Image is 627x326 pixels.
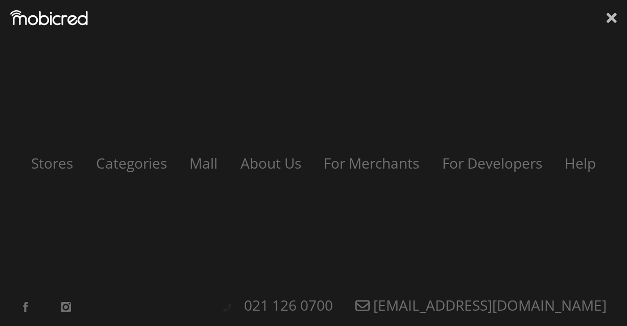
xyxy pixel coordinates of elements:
[234,295,343,315] a: 021 126 0700
[431,153,552,173] a: For Developers
[230,153,311,173] a: About Us
[86,153,177,173] a: Categories
[554,153,606,173] a: Help
[345,295,617,315] a: [EMAIL_ADDRESS][DOMAIN_NAME]
[179,153,228,173] a: Mall
[313,153,429,173] a: For Merchants
[10,10,88,26] img: Mobicred
[21,153,83,173] a: Stores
